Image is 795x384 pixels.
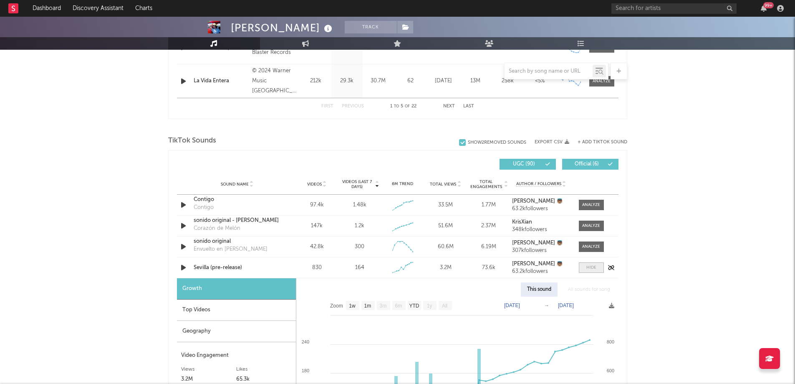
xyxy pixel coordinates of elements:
[512,240,563,246] strong: [PERSON_NAME] 👼🏽
[383,181,422,187] div: 6M Trend
[521,282,558,297] div: This sound
[504,303,520,308] text: [DATE]
[307,182,322,187] span: Videos
[301,368,309,373] text: 180
[381,102,427,112] div: 1 5 22
[512,227,570,233] div: 348k followers
[469,201,508,209] div: 1.77M
[463,104,474,109] button: Last
[301,339,309,344] text: 240
[469,243,508,251] div: 6.19M
[606,339,614,344] text: 800
[442,303,447,309] text: All
[535,140,569,145] button: Export CSV
[342,104,364,109] button: Previous
[355,222,364,230] div: 1.2k
[364,303,371,309] text: 1m
[512,248,570,254] div: 307k followers
[379,303,386,309] text: 3m
[512,219,532,225] strong: KrisXian
[512,261,563,267] strong: [PERSON_NAME] 👼🏽
[562,282,616,297] div: All sounds for song
[512,206,570,212] div: 63.2k followers
[516,181,561,187] span: Author / Followers
[578,140,627,145] button: + Add TikTok Sound
[353,201,366,209] div: 1.48k
[298,222,336,230] div: 147k
[194,264,281,272] a: Sevilla (pre-release)
[236,364,292,374] div: Likes
[168,136,216,146] span: TikTok Sounds
[181,364,237,374] div: Views
[558,303,574,308] text: [DATE]
[298,264,336,272] div: 830
[194,224,240,233] div: Corazón de Melón
[194,77,248,85] a: La Vida Entera
[177,321,296,342] div: Geography
[568,162,606,167] span: Official ( 6 )
[426,222,465,230] div: 51.6M
[395,303,402,309] text: 6m
[512,198,563,204] strong: [PERSON_NAME] 👼🏽
[469,179,503,189] span: Total Engagements
[462,77,490,85] div: 13M
[355,264,364,272] div: 164
[512,219,570,225] a: KrisXian
[333,77,361,85] div: 29.3k
[194,237,281,246] a: sonido original
[544,303,549,308] text: →
[512,198,570,204] a: [PERSON_NAME] 👼🏽
[231,21,334,35] div: [PERSON_NAME]
[345,21,397,33] button: Track
[512,240,570,246] a: [PERSON_NAME] 👼🏽
[349,303,356,309] text: 1w
[181,351,292,361] div: Video Engagement
[606,368,614,373] text: 600
[177,300,296,321] div: Top Videos
[430,182,456,187] span: Total Views
[194,216,281,225] a: sonido original - [PERSON_NAME]
[394,104,399,108] span: to
[194,203,214,212] div: Contigo
[302,77,329,85] div: 212k
[429,77,457,85] div: [DATE]
[426,201,465,209] div: 33.5M
[426,243,465,251] div: 60.6M
[252,66,298,96] div: © 2024 Warner Music [GEOGRAPHIC_DATA], S.L.
[405,104,410,108] span: of
[494,77,522,85] div: 258k
[569,140,627,145] button: + Add TikTok Sound
[194,196,281,204] a: Contigo
[761,5,767,12] button: 99+
[194,245,268,254] div: Envuelto en [PERSON_NAME]
[505,68,593,75] input: Search by song name or URL
[330,303,343,309] text: Zoom
[298,201,336,209] div: 97.4k
[321,104,333,109] button: First
[469,222,508,230] div: 2.37M
[365,77,392,85] div: 30.7M
[468,140,526,145] div: Show 2 Removed Sounds
[500,159,556,170] button: UGC(90)
[396,77,425,85] div: 62
[221,182,249,187] span: Sound Name
[512,261,570,267] a: [PERSON_NAME] 👼🏽
[426,264,465,272] div: 3.2M
[562,159,618,170] button: Official(6)
[505,162,543,167] span: UGC ( 90 )
[512,269,570,275] div: 63.2k followers
[526,77,554,85] div: <5%
[340,179,374,189] span: Videos (last 7 days)
[409,303,419,309] text: YTD
[611,3,737,14] input: Search for artists
[443,104,455,109] button: Next
[177,278,296,300] div: Growth
[763,2,774,8] div: 99 +
[355,243,364,251] div: 300
[427,303,432,309] text: 1y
